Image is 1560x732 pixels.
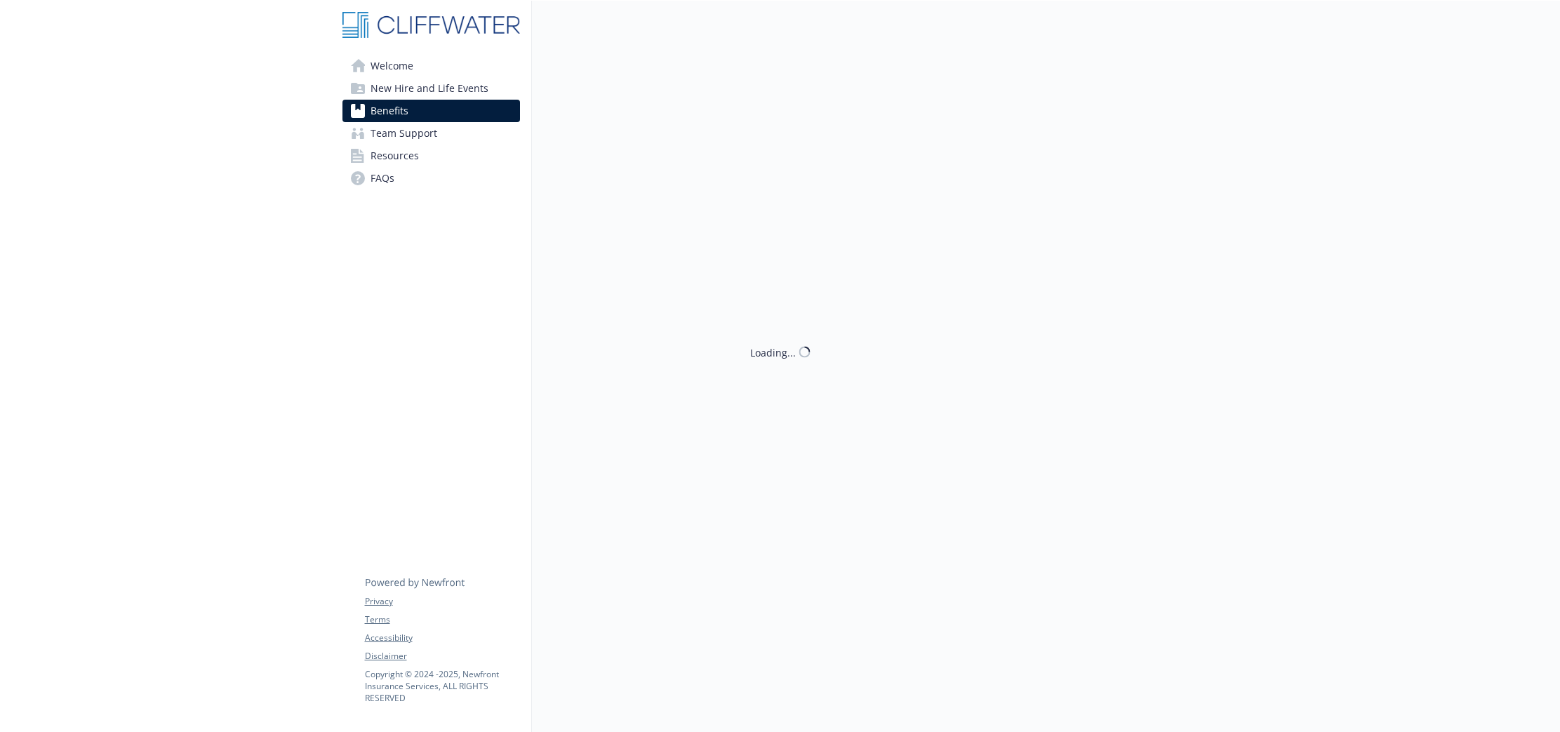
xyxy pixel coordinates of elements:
span: Team Support [371,122,437,145]
a: Privacy [365,595,519,608]
span: Benefits [371,100,408,122]
a: Welcome [342,55,520,77]
a: Terms [365,613,519,626]
span: Welcome [371,55,413,77]
a: Benefits [342,100,520,122]
span: FAQs [371,167,394,189]
span: New Hire and Life Events [371,77,488,100]
p: Copyright © 2024 - 2025 , Newfront Insurance Services, ALL RIGHTS RESERVED [365,668,519,704]
div: Loading... [750,345,796,359]
a: FAQs [342,167,520,189]
a: Resources [342,145,520,167]
a: New Hire and Life Events [342,77,520,100]
a: Team Support [342,122,520,145]
a: Accessibility [365,632,519,644]
span: Resources [371,145,419,167]
a: Disclaimer [365,650,519,663]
